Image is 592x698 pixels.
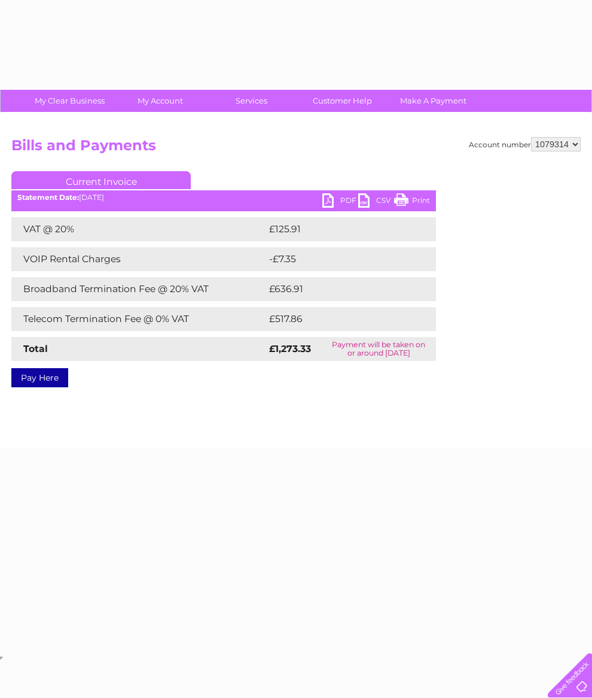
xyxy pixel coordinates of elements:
[23,343,48,354] strong: Total
[469,137,581,151] div: Account number
[11,277,266,301] td: Broadband Termination Fee @ 20% VAT
[11,171,191,189] a: Current Invoice
[111,90,210,112] a: My Account
[384,90,483,112] a: Make A Payment
[321,337,436,361] td: Payment will be taken on or around [DATE]
[11,247,266,271] td: VOIP Rental Charges
[202,90,301,112] a: Services
[358,193,394,211] a: CSV
[322,193,358,211] a: PDF
[11,217,266,241] td: VAT @ 20%
[11,307,266,331] td: Telecom Termination Fee @ 0% VAT
[394,193,430,211] a: Print
[11,193,436,202] div: [DATE]
[11,368,68,387] a: Pay Here
[20,90,119,112] a: My Clear Business
[293,90,392,112] a: Customer Help
[266,217,413,241] td: £125.91
[266,277,414,301] td: £636.91
[17,193,79,202] b: Statement Date:
[266,247,410,271] td: -£7.35
[266,307,414,331] td: £517.86
[11,137,581,160] h2: Bills and Payments
[269,343,311,354] strong: £1,273.33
